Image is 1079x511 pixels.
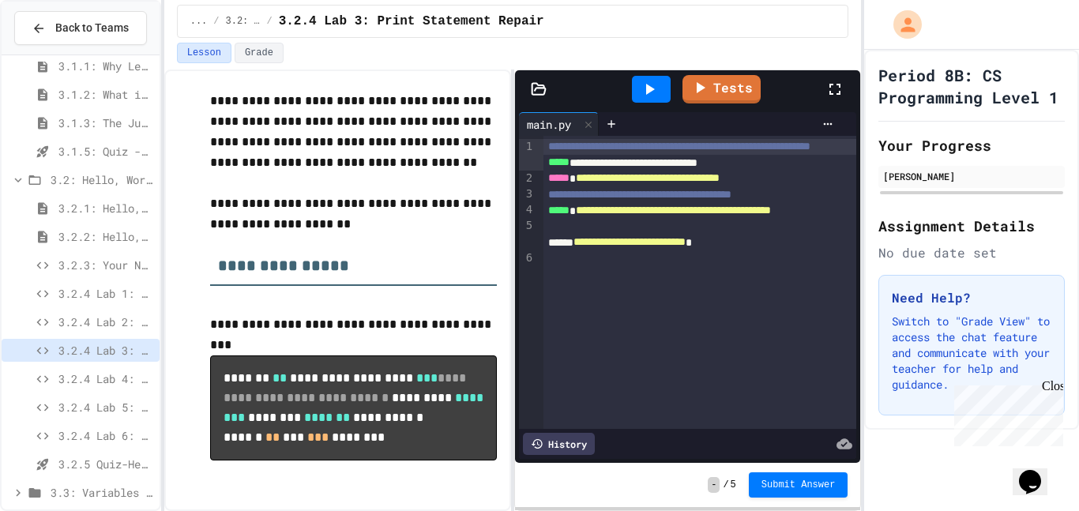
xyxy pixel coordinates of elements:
h2: Your Progress [878,134,1065,156]
span: 3.2.4 Lab 3: Print Statement Repair [58,342,153,359]
div: [PERSON_NAME] [883,169,1060,183]
div: 1 [519,139,535,171]
span: 3.2.5 Quiz-Hello, World [58,456,153,472]
div: 4 [519,202,535,218]
span: Submit Answer [761,479,836,491]
div: 3 [519,186,535,202]
span: 3.2.1: Hello, World! [58,200,153,216]
span: / [723,479,728,491]
div: Chat with us now!Close [6,6,109,100]
span: 3.2.4 Lab 1: Message Fix [58,285,153,302]
iframe: chat widget [948,379,1063,446]
span: 3.2.4 Lab 4: Code Commentary Creator [58,370,153,387]
span: 3.2.4 Lab 3: Print Statement Repair [279,12,544,31]
button: Grade [235,43,284,63]
span: 3.2: Hello, World! [226,15,261,28]
iframe: chat widget [1013,448,1063,495]
div: No due date set [878,243,1065,262]
span: 3.3: Variables and Data Types [51,484,153,501]
h2: Assignment Details [878,215,1065,237]
span: 3.2.3: Your Name and Favorite Movie [58,257,153,273]
a: Tests [682,75,761,103]
div: 5 [519,218,535,250]
div: My Account [877,6,926,43]
button: Submit Answer [749,472,848,498]
span: Back to Teams [55,20,129,36]
span: 3.2.4 Lab 5: Pattern Display Challenge [58,399,153,415]
span: 3.1.3: The JuiceMind IDE [58,115,153,131]
div: 6 [519,250,535,266]
span: - [708,477,720,493]
h1: Period 8B: CS Programming Level 1 [878,64,1065,108]
span: 3.2: Hello, World! [51,171,153,188]
div: main.py [519,116,579,133]
button: Back to Teams [14,11,147,45]
div: History [523,433,595,455]
span: 3.2.2: Hello, World! - Review [58,228,153,245]
span: 3.2.4 Lab 6: Multi-Print Message [58,427,153,444]
button: Lesson [177,43,231,63]
h3: Need Help? [892,288,1051,307]
span: 3.1.1: Why Learn to Program? [58,58,153,74]
div: 2 [519,171,535,186]
span: 3.1.2: What is Code? [58,86,153,103]
span: 5 [731,479,736,491]
span: ... [190,15,208,28]
span: / [213,15,219,28]
p: Switch to "Grade View" to access the chat feature and communicate with your teacher for help and ... [892,314,1051,393]
span: / [266,15,272,28]
div: main.py [519,112,599,136]
span: 3.1.5: Quiz -What is Code [58,143,153,160]
span: 3.2.4 Lab 2: Complete the Greeting [58,314,153,330]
